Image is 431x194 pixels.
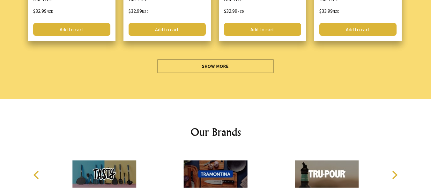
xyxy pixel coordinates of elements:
a: Add to cart [319,23,397,36]
a: Add to cart [129,23,206,36]
a: Add to cart [224,23,301,36]
a: Add to cart [33,23,110,36]
button: Previous [30,168,44,182]
button: Next [387,168,401,182]
a: Show More [157,59,274,73]
h2: Our Brands [27,124,405,140]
